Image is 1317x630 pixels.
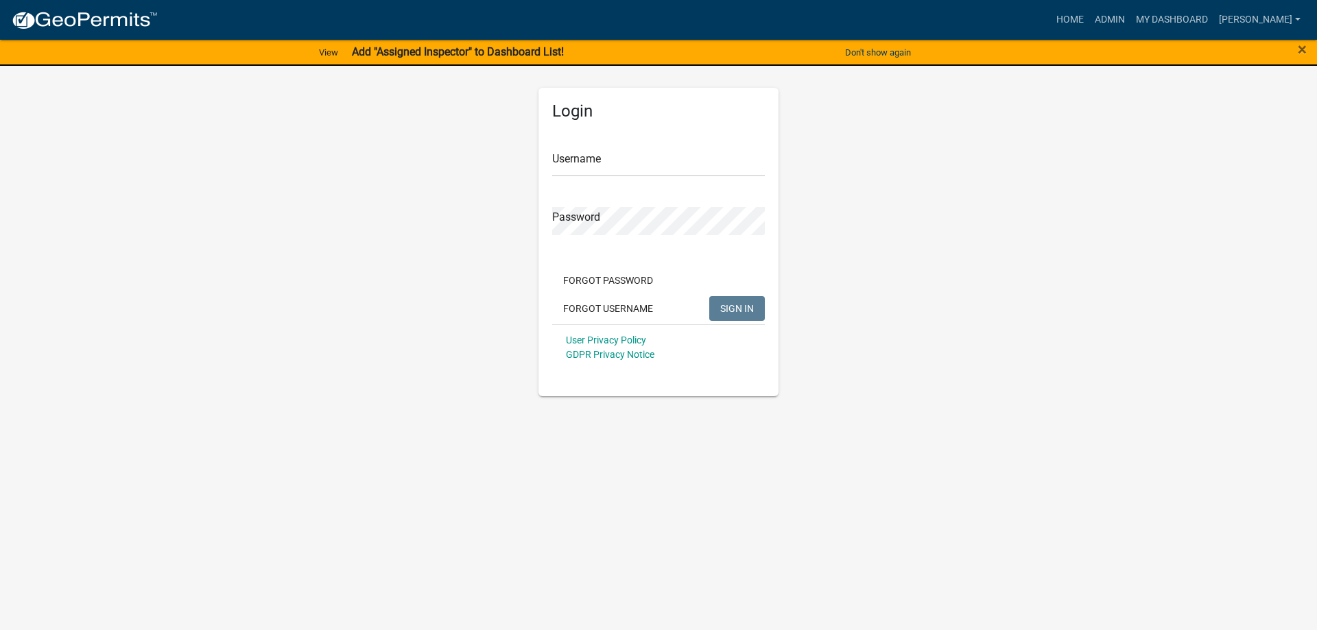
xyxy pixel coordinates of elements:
strong: Add "Assigned Inspector" to Dashboard List! [352,45,564,58]
a: View [313,41,344,64]
a: Admin [1089,7,1130,33]
a: My Dashboard [1130,7,1213,33]
button: Forgot Username [552,296,664,321]
button: SIGN IN [709,296,765,321]
a: [PERSON_NAME] [1213,7,1306,33]
button: Close [1298,41,1307,58]
button: Forgot Password [552,268,664,293]
a: Home [1051,7,1089,33]
button: Don't show again [840,41,916,64]
span: × [1298,40,1307,59]
a: User Privacy Policy [566,335,646,346]
h5: Login [552,101,765,121]
a: GDPR Privacy Notice [566,349,654,360]
span: SIGN IN [720,302,754,313]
